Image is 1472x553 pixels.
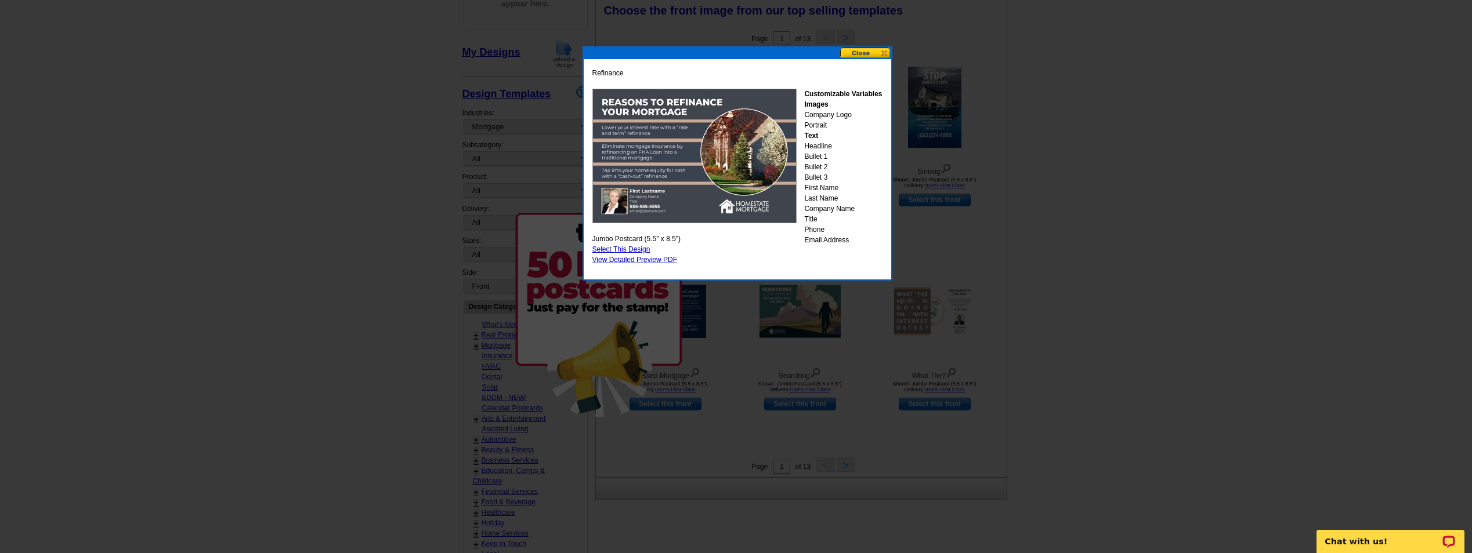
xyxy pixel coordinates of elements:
span: Jumbo Postcard (5.5" x 8.5") [592,234,681,244]
img: GENPJF_Refiance_ALL.jpg [592,89,797,223]
a: Select This Design [592,245,650,253]
strong: Text [804,132,818,140]
strong: Customizable Variables [804,90,882,98]
iframe: LiveChat chat widget [1309,516,1472,553]
a: View Detailed Preview PDF [592,256,678,264]
span: Refinance [592,68,624,78]
div: Company Logo Portrait Headline Bullet 1 Bullet 2 Bullet 3 First Name Last Name Company Name Title... [804,89,882,245]
strong: Images [804,100,828,108]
